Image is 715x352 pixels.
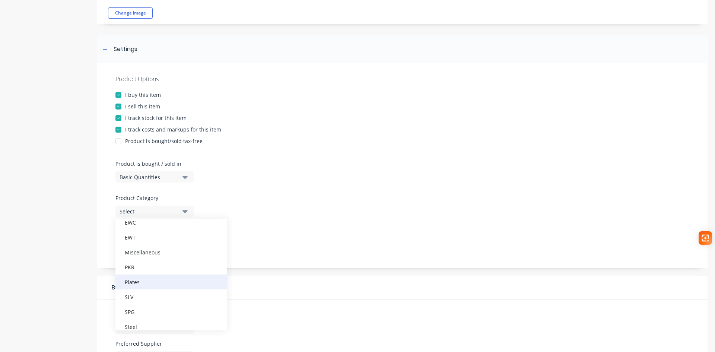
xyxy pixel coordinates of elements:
[97,276,708,300] div: Buying
[120,173,179,181] div: Basic Quantities
[114,45,137,54] div: Settings
[115,215,227,230] div: EWC
[115,230,227,245] div: EWT
[125,137,203,145] div: Product is bought/sold tax-free
[115,319,227,334] div: Steel
[115,160,190,168] label: Product is bought / sold in
[115,289,227,304] div: SLV
[115,304,227,319] div: SPG
[108,7,153,19] button: Change image
[115,275,227,289] div: Plates
[125,102,160,110] div: I sell this item
[120,207,179,215] div: Select
[125,91,161,99] div: I buy this item
[115,260,227,275] div: PKR
[125,126,221,133] div: I track costs and markups for this item
[115,340,194,348] label: Preferred Supplier
[115,74,689,83] div: Product Options
[125,114,187,122] div: I track stock for this item
[115,245,227,260] div: Miscellaneous
[115,206,194,217] button: Select
[115,171,194,183] button: Basic Quantities
[115,194,190,202] label: Product Category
